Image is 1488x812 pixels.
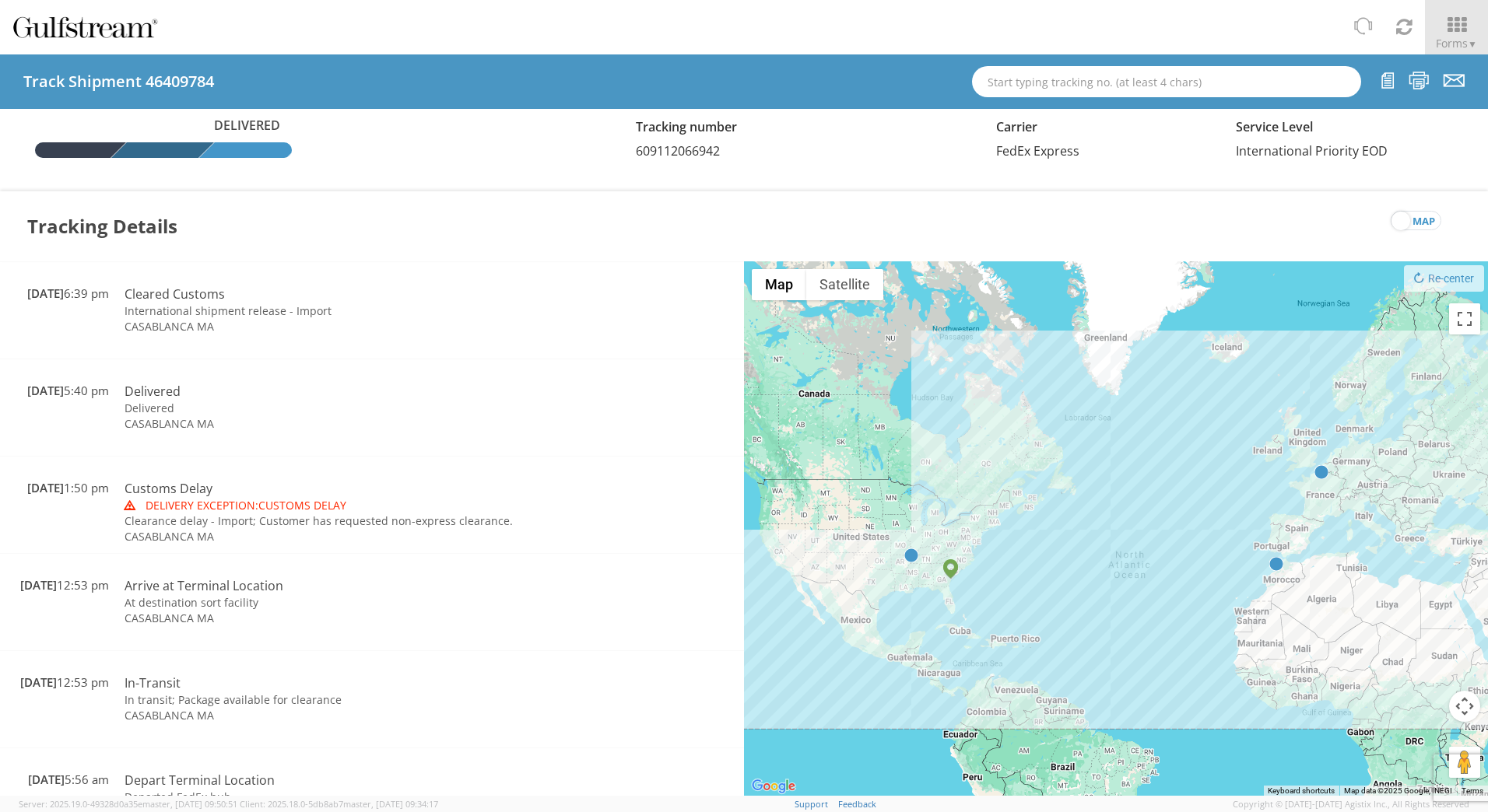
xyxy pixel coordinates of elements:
[636,142,720,159] span: 609112066942
[748,776,799,796] img: Google
[1436,36,1477,51] span: Forms
[117,529,558,544] td: CASABLANCA MA
[20,674,57,690] span: [DATE]
[1236,142,1388,159] span: International Priority EOD
[27,480,109,495] span: 1:50 pm
[117,611,558,626] td: CASABLANCA MA
[23,73,214,90] h4: Track Shipment 46409784
[752,269,806,300] button: Show street map
[1236,121,1453,135] h5: Service Level
[1468,37,1477,51] span: ▼
[27,285,64,301] span: [DATE]
[19,798,237,810] span: Server: 2025.19.0-49328d0a35e
[806,269,883,300] button: Show satellite imagery
[972,66,1361,97] input: Start typing tracking no. (at least 4 chars)
[125,674,181,691] span: In-Transit
[117,303,558,319] td: International shipment release - Import
[125,383,181,400] span: Delivered
[142,798,237,810] span: master, [DATE] 09:50:51
[125,577,283,594] span: Arrive at Terminal Location
[636,121,973,135] h5: Tracking number
[117,595,558,611] td: At destination sort facility
[27,480,64,495] span: [DATE]
[1449,747,1480,778] button: Drag Pegman onto the map to open Street View
[27,383,109,398] span: 5:40 pm
[1268,786,1335,796] button: Keyboard shortcuts
[795,798,828,810] a: Support
[125,285,225,303] span: Cleared Customs
[1449,691,1480,722] button: Map camera controls
[27,285,109,301] span: 6:39 pm
[343,798,438,810] span: master, [DATE] 09:34:17
[748,776,799,796] a: Open this area in Google Maps (opens a new window)
[12,14,159,40] img: gulfstream-logo-030f482cb65ec2084a9d.png
[27,191,177,261] h3: Tracking Details
[28,772,65,787] span: [DATE]
[27,383,64,398] span: [DATE]
[1413,212,1435,231] span: map
[838,798,876,810] a: Feedback
[117,513,558,529] td: Clearance delay - Import; Customer has requested non-express clearance.
[1449,303,1480,334] button: Toggle fullscreen view
[20,577,109,593] span: 12:53 pm
[117,708,558,723] td: CASABLANCA MA
[117,416,558,432] td: CASABLANCA MA
[20,577,57,593] span: [DATE]
[146,498,258,513] span: Delivery Exception:
[206,117,292,135] span: Delivered
[996,142,1079,159] span: FedEx Express
[240,798,438,810] span: Client: 2025.18.0-5db8ab7
[117,692,558,708] td: In transit; Package available for clearance
[117,319,558,334] td: CASABLANCA MA
[996,121,1213,135] h5: Carrier
[117,789,558,805] td: Departed FedEx hub
[28,772,109,787] span: 5:56 am
[1404,265,1484,292] button: Re-center
[1344,786,1452,795] span: Map data ©2025 Google, INEGI
[1233,798,1469,810] span: Copyright © [DATE]-[DATE] Agistix Inc., All Rights Reserved
[20,674,109,690] span: 12:53 pm
[125,772,275,789] span: Depart Terminal Location
[117,401,558,416] td: Delivered
[125,480,212,497] span: Customs Delay
[125,498,346,513] span: Customs Delay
